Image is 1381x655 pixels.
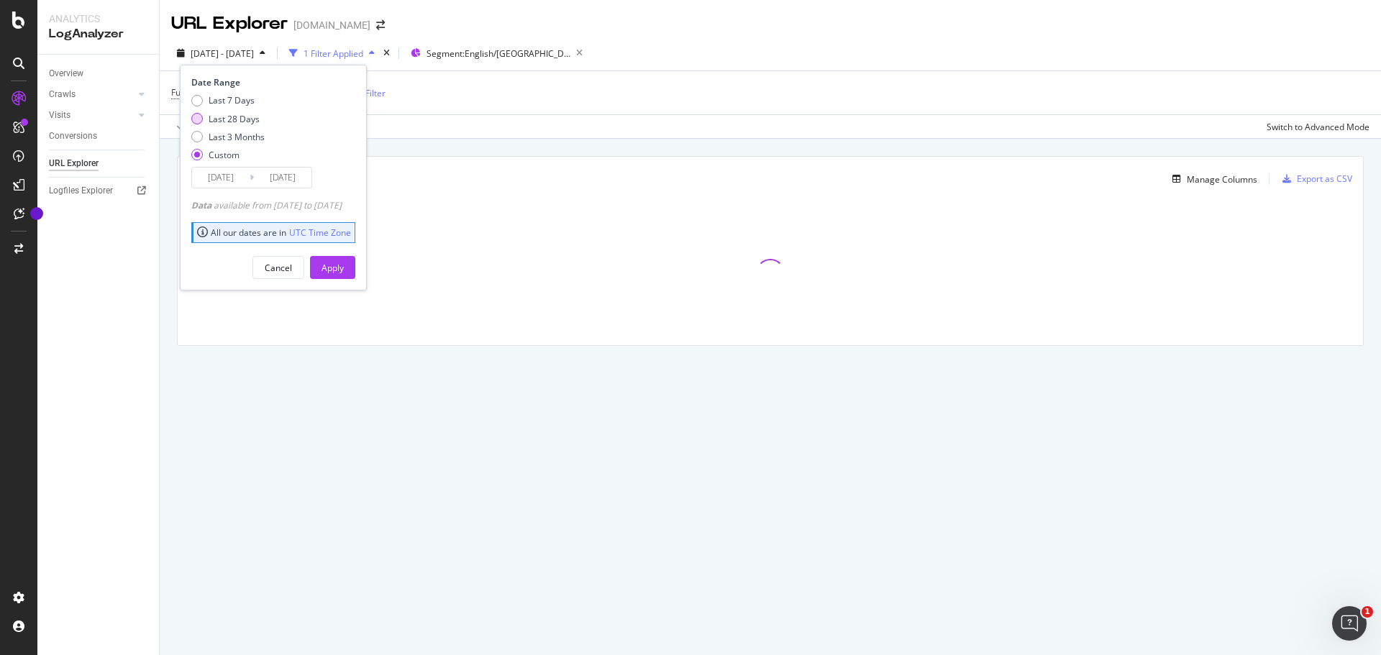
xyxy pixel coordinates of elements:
[265,262,292,274] div: Cancel
[49,156,99,171] div: URL Explorer
[49,87,135,102] a: Crawls
[191,113,265,125] div: Last 28 Days
[1167,170,1257,188] button: Manage Columns
[310,256,355,279] button: Apply
[1261,115,1369,138] button: Switch to Advanced Mode
[209,131,265,143] div: Last 3 Months
[283,42,380,65] button: 1 Filter Applied
[171,86,203,99] span: Full URL
[49,26,147,42] div: LogAnalyzer
[209,149,240,161] div: Custom
[304,47,363,60] div: 1 Filter Applied
[322,262,344,274] div: Apply
[1332,606,1367,641] iframe: Intercom live chat
[171,12,288,36] div: URL Explorer
[49,156,149,171] a: URL Explorer
[191,94,265,106] div: Last 7 Days
[191,199,342,211] div: available from [DATE] to [DATE]
[49,66,83,81] div: Overview
[49,129,97,144] div: Conversions
[252,256,304,279] button: Cancel
[254,168,311,188] input: End Date
[1187,173,1257,185] div: Manage Columns
[30,207,43,220] div: Tooltip anchor
[49,108,70,123] div: Visits
[171,115,213,138] button: Apply
[171,42,271,65] button: [DATE] - [DATE]
[1362,606,1373,618] span: 1
[209,113,260,125] div: Last 28 Days
[191,76,352,88] div: Date Range
[191,47,254,60] span: [DATE] - [DATE]
[1267,121,1369,133] div: Switch to Advanced Mode
[380,46,393,60] div: times
[191,131,265,143] div: Last 3 Months
[209,94,255,106] div: Last 7 Days
[49,183,149,198] a: Logfiles Explorer
[191,149,265,161] div: Custom
[293,18,370,32] div: [DOMAIN_NAME]
[192,168,250,188] input: Start Date
[49,12,147,26] div: Analytics
[1297,173,1352,185] div: Export as CSV
[197,226,351,239] div: All our dates are in
[427,47,570,60] span: Segment: English/[GEOGRAPHIC_DATA]
[49,108,135,123] a: Visits
[49,87,76,102] div: Crawls
[49,183,113,198] div: Logfiles Explorer
[1277,168,1352,191] button: Export as CSV
[289,226,351,239] a: UTC Time Zone
[405,42,588,65] button: Segment:English/[GEOGRAPHIC_DATA]
[49,129,149,144] a: Conversions
[49,66,149,81] a: Overview
[191,199,214,211] span: Data
[376,20,385,30] div: arrow-right-arrow-left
